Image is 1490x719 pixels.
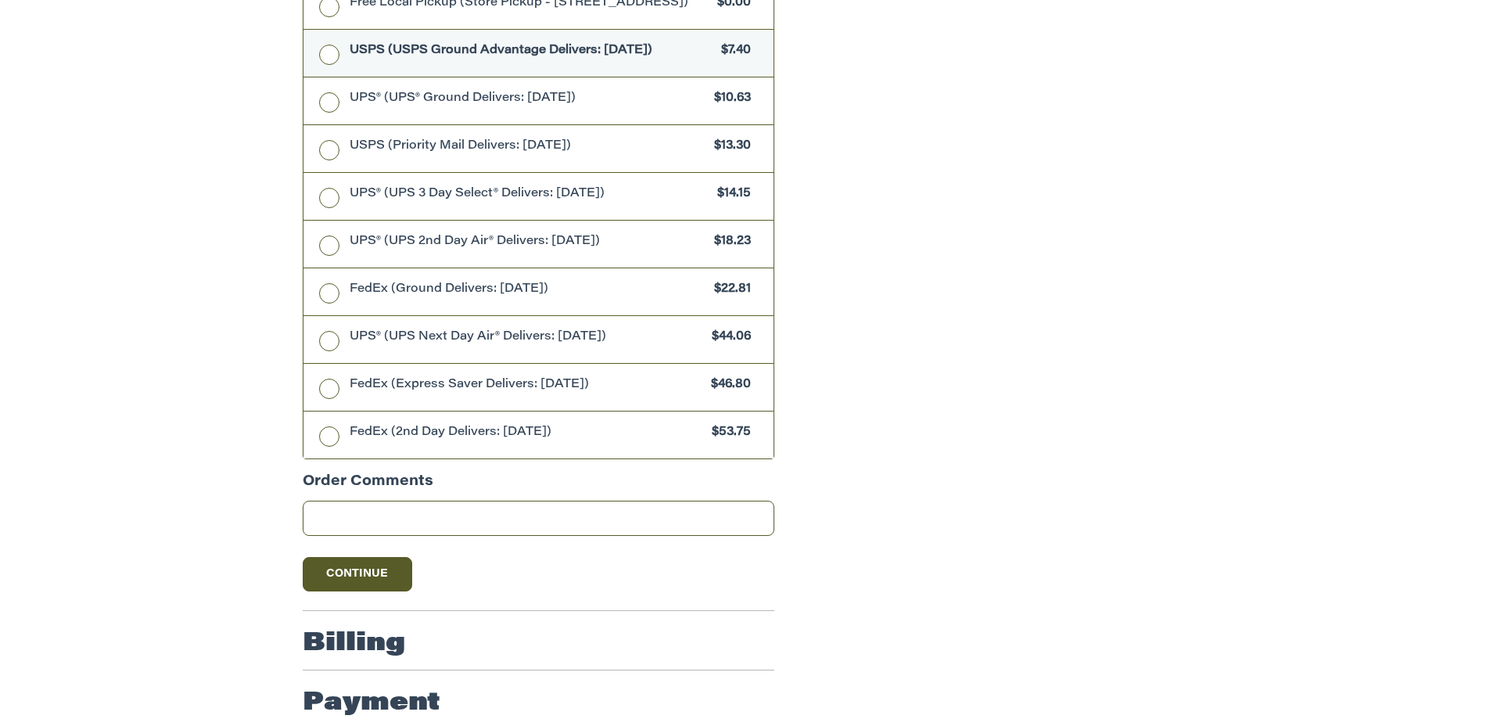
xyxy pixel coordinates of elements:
[350,185,710,203] span: UPS® (UPS 3 Day Select® Delivers: [DATE])
[350,281,707,299] span: FedEx (Ground Delivers: [DATE])
[704,329,751,347] span: $44.06
[706,233,751,251] span: $18.23
[709,185,751,203] span: $14.15
[350,90,707,108] span: UPS® (UPS® Ground Delivers: [DATE])
[706,281,751,299] span: $22.81
[703,376,751,394] span: $46.80
[303,557,412,591] button: Continue
[706,90,751,108] span: $10.63
[350,233,707,251] span: UPS® (UPS 2nd Day Air® Delivers: [DATE])
[350,42,714,60] span: USPS (USPS Ground Advantage Delivers: [DATE])
[350,138,707,156] span: USPS (Priority Mail Delivers: [DATE])
[706,138,751,156] span: $13.30
[350,424,705,442] span: FedEx (2nd Day Delivers: [DATE])
[350,329,705,347] span: UPS® (UPS Next Day Air® Delivers: [DATE])
[350,376,704,394] span: FedEx (Express Saver Delivers: [DATE])
[303,628,405,660] h2: Billing
[704,424,751,442] span: $53.75
[713,42,751,60] span: $7.40
[303,472,433,501] legend: Order Comments
[303,688,440,719] h2: Payment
